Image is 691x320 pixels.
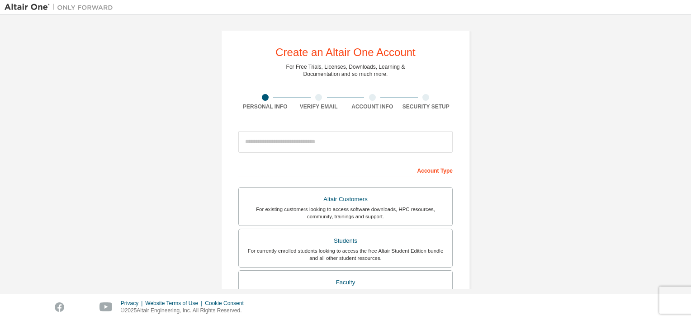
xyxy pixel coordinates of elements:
img: youtube.svg [99,302,113,312]
p: © 2025 Altair Engineering, Inc. All Rights Reserved. [121,307,249,315]
div: Privacy [121,300,145,307]
img: Altair One [5,3,118,12]
div: Faculty [244,276,447,289]
div: Verify Email [292,103,346,110]
div: For existing customers looking to access software downloads, HPC resources, community, trainings ... [244,206,447,220]
div: Account Info [345,103,399,110]
div: Cookie Consent [205,300,249,307]
div: For currently enrolled students looking to access the free Altair Student Edition bundle and all ... [244,247,447,262]
div: Students [244,235,447,247]
img: facebook.svg [55,302,64,312]
div: For faculty & administrators of academic institutions administering students and accessing softwa... [244,288,447,303]
div: Personal Info [238,103,292,110]
div: Create an Altair One Account [275,47,416,58]
div: For Free Trials, Licenses, Downloads, Learning & Documentation and so much more. [286,63,405,78]
div: Altair Customers [244,193,447,206]
div: Account Type [238,163,453,177]
div: Security Setup [399,103,453,110]
div: Website Terms of Use [145,300,205,307]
